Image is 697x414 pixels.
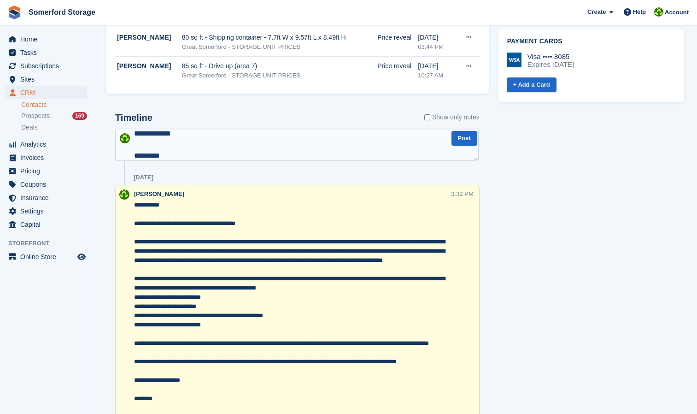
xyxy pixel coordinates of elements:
a: Somerford Storage [25,5,99,20]
a: menu [5,86,87,99]
a: menu [5,138,87,151]
a: menu [5,73,87,86]
img: Michael Llewellen Palmer [654,7,663,17]
img: Michael Llewellen Palmer [120,133,130,143]
a: + Add a Card [507,77,556,93]
div: Expires [DATE] [527,60,574,69]
a: Contacts [21,101,87,109]
a: menu [5,218,87,231]
span: Invoices [20,151,76,164]
div: [DATE] [418,61,456,71]
a: Preview store [76,251,87,262]
h2: Payment cards [507,38,675,45]
div: 80 sq ft - Shipping container - 7.7ft W x 9.57ft L x 8.49ft H [182,33,377,42]
a: menu [5,191,87,204]
a: menu [5,205,87,218]
img: Michael Llewellen Palmer [119,189,129,200]
a: menu [5,250,87,263]
a: menu [5,46,87,59]
a: menu [5,151,87,164]
span: Pricing [20,165,76,177]
h2: Timeline [115,112,152,123]
div: Great Somerford - STORAGE UNIT PRICES [182,71,377,80]
div: 3:32 PM [451,189,473,198]
div: Price reveal [377,33,418,42]
div: 85 sq ft - Drive up (area 7) [182,61,377,71]
label: Show only notes [424,112,480,122]
span: Capital [20,218,76,231]
span: Sites [20,73,76,86]
span: Settings [20,205,76,218]
div: 169 [72,112,87,120]
a: menu [5,33,87,46]
div: 03:44 PM [418,42,456,52]
div: [PERSON_NAME] [117,33,182,42]
a: menu [5,178,87,191]
img: stora-icon-8386f47178a22dfd0bd8f6a31ec36ba5ce8667c1dd55bd0f319d3a0aa187defe.svg [7,6,21,19]
div: Visa •••• 8085 [527,53,574,61]
a: Prospects 169 [21,111,87,121]
span: Analytics [20,138,76,151]
a: menu [5,165,87,177]
span: Help [633,7,646,17]
div: Great Somerford - STORAGE UNIT PRICES [182,42,377,52]
a: Deals [21,123,87,132]
span: [PERSON_NAME] [134,190,184,197]
span: Prospects [21,112,50,120]
span: Storefront [8,239,92,248]
span: Coupons [20,178,76,191]
div: [PERSON_NAME] [117,61,182,71]
span: Insurance [20,191,76,204]
div: Price reveal [377,61,418,71]
span: Home [20,33,76,46]
span: CRM [20,86,76,99]
span: Deals [21,123,38,132]
a: menu [5,59,87,72]
div: [DATE] [134,174,153,181]
span: Account [665,8,689,17]
input: Show only notes [424,112,430,122]
div: 10:27 AM [418,71,456,80]
span: Create [587,7,606,17]
img: Visa Logo [507,53,521,67]
span: Online Store [20,250,76,263]
button: Post [451,131,477,146]
span: Tasks [20,46,76,59]
span: Subscriptions [20,59,76,72]
div: [DATE] [418,33,456,42]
